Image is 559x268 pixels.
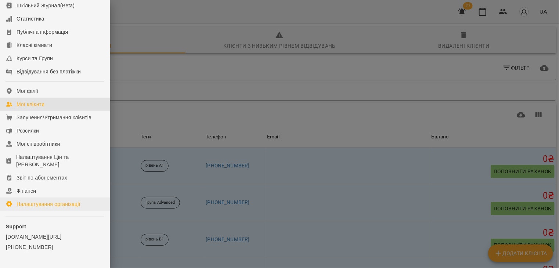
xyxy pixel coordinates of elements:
div: Фінанси [17,187,36,195]
a: [PHONE_NUMBER] [6,243,104,251]
div: Мої філії [17,87,38,95]
div: Налаштування Цін та [PERSON_NAME] [16,153,104,168]
div: Мої клієнти [17,101,44,108]
div: Розсилки [17,127,39,134]
div: Класні кімнати [17,41,52,49]
div: Відвідування без платіжки [17,68,81,75]
div: Налаштування організації [17,200,80,208]
div: Залучення/Утримання клієнтів [17,114,91,121]
div: Курси та Групи [17,55,53,62]
a: [DOMAIN_NAME][URL] [6,233,104,240]
div: Мої співробітники [17,140,60,148]
div: Публічна інформація [17,28,68,36]
div: Статистика [17,15,44,22]
div: Звіт по абонементах [17,174,67,181]
div: Шкільний Журнал(Beta) [17,2,75,9]
p: Support [6,223,104,230]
